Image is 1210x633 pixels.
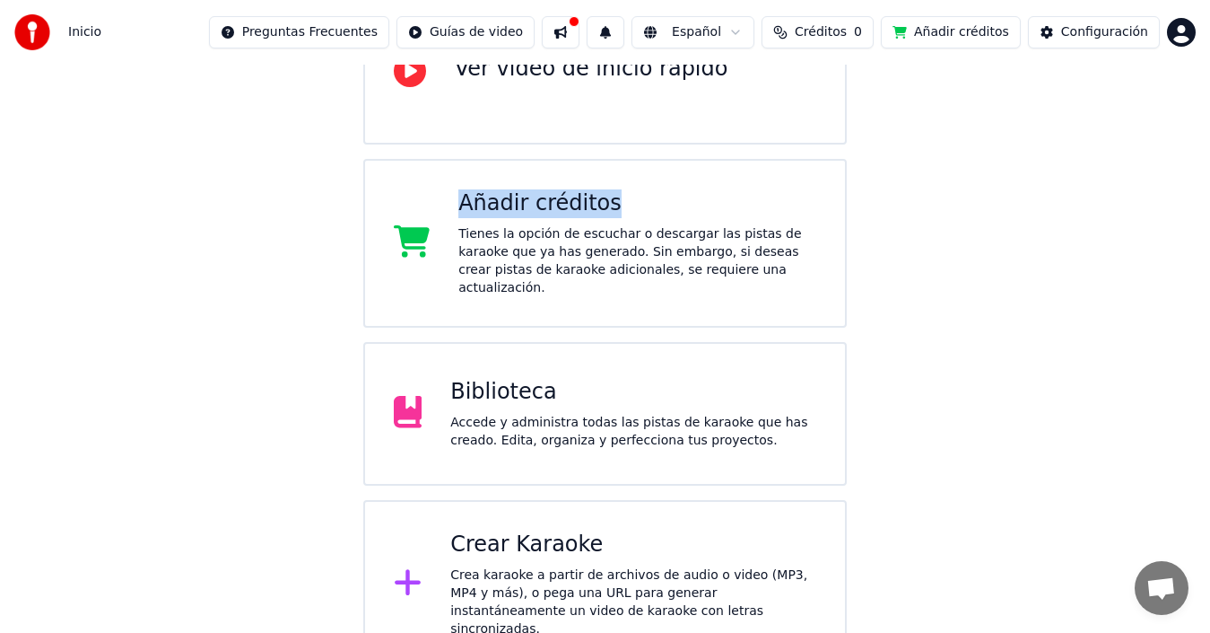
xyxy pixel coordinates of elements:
[762,16,874,48] button: Créditos0
[854,23,862,41] span: 0
[458,225,816,297] div: Tienes la opción de escuchar o descargar las pistas de karaoke que ya has generado. Sin embargo, ...
[396,16,535,48] button: Guías de video
[455,55,728,84] div: Ver video de inicio rápido
[450,378,816,407] div: Biblioteca
[458,189,816,218] div: Añadir créditos
[795,23,847,41] span: Créditos
[1135,561,1188,615] a: Chat abierto
[1028,16,1160,48] button: Configuración
[881,16,1021,48] button: Añadir créditos
[68,23,101,41] span: Inicio
[450,531,816,559] div: Crear Karaoke
[1061,23,1148,41] div: Configuración
[14,14,50,50] img: youka
[68,23,101,41] nav: breadcrumb
[450,414,816,450] div: Accede y administra todas las pistas de karaoke que has creado. Edita, organiza y perfecciona tus...
[209,16,389,48] button: Preguntas Frecuentes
